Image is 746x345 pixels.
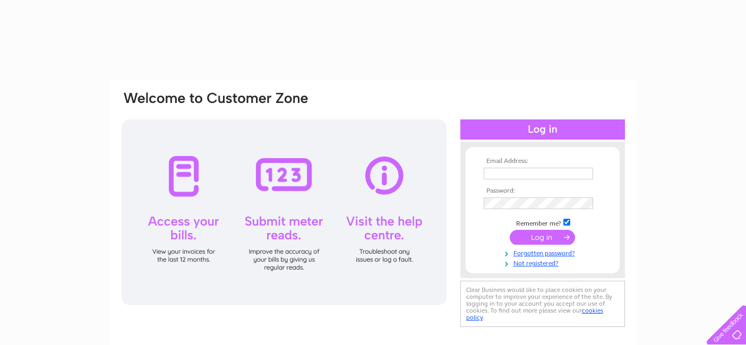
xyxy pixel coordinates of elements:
td: Remember me? [481,217,604,228]
th: Email Address: [481,158,604,165]
a: Not registered? [484,257,604,268]
a: Forgotten password? [484,247,604,257]
th: Password: [481,187,604,195]
div: Clear Business would like to place cookies on your computer to improve your experience of the sit... [460,281,625,327]
input: Submit [510,230,575,245]
a: cookies policy [466,307,603,321]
